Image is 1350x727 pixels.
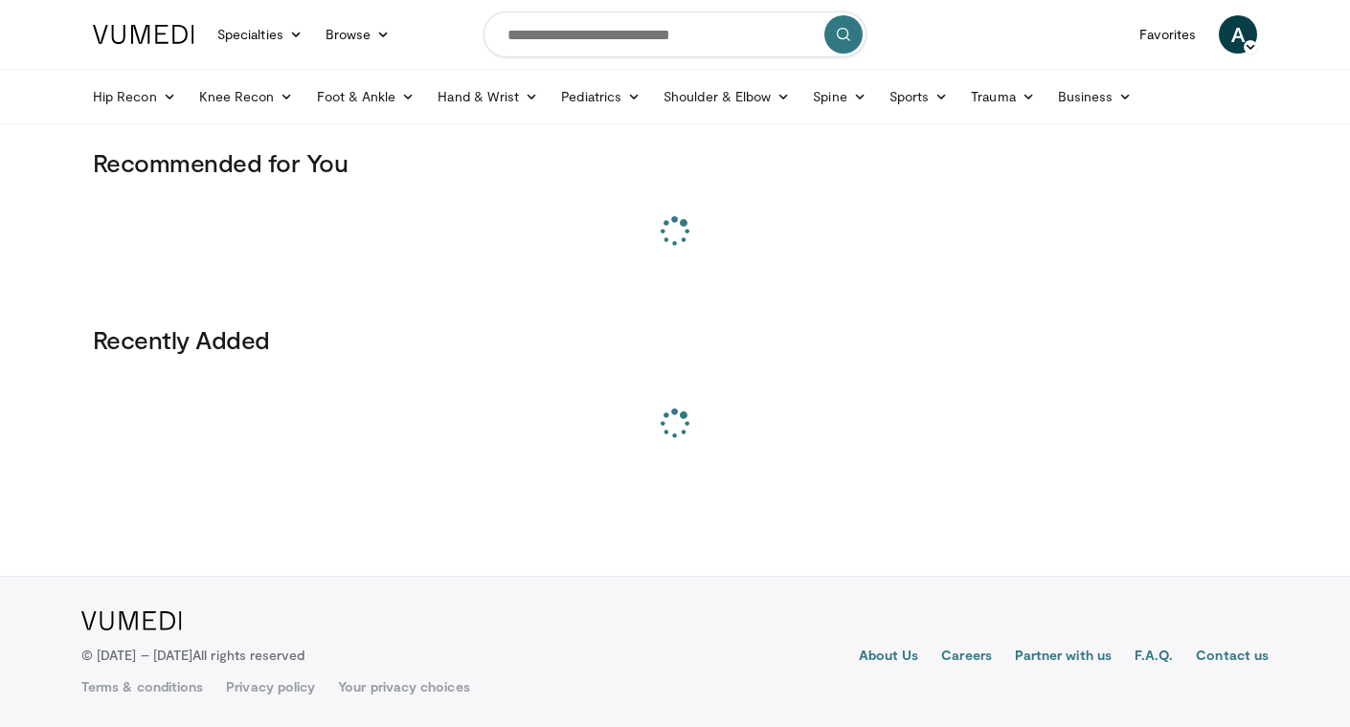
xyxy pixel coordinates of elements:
[81,646,305,665] p: © [DATE] – [DATE]
[93,25,194,44] img: VuMedi Logo
[81,611,182,630] img: VuMedi Logo
[859,646,919,669] a: About Us
[226,677,315,696] a: Privacy policy
[426,77,550,116] a: Hand & Wrist
[550,77,652,116] a: Pediatrics
[1219,15,1257,54] a: A
[338,677,469,696] a: Your privacy choices
[652,77,801,116] a: Shoulder & Elbow
[1196,646,1269,669] a: Contact us
[484,11,866,57] input: Search topics, interventions
[959,77,1046,116] a: Trauma
[188,77,305,116] a: Knee Recon
[81,77,188,116] a: Hip Recon
[801,77,877,116] a: Spine
[941,646,992,669] a: Careers
[878,77,960,116] a: Sports
[93,324,1257,355] h3: Recently Added
[192,647,304,663] span: All rights reserved
[1015,646,1112,669] a: Partner with us
[93,147,1257,178] h3: Recommended for You
[206,15,314,54] a: Specialties
[314,15,402,54] a: Browse
[1128,15,1207,54] a: Favorites
[81,677,203,696] a: Terms & conditions
[1135,646,1173,669] a: F.A.Q.
[305,77,427,116] a: Foot & Ankle
[1046,77,1144,116] a: Business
